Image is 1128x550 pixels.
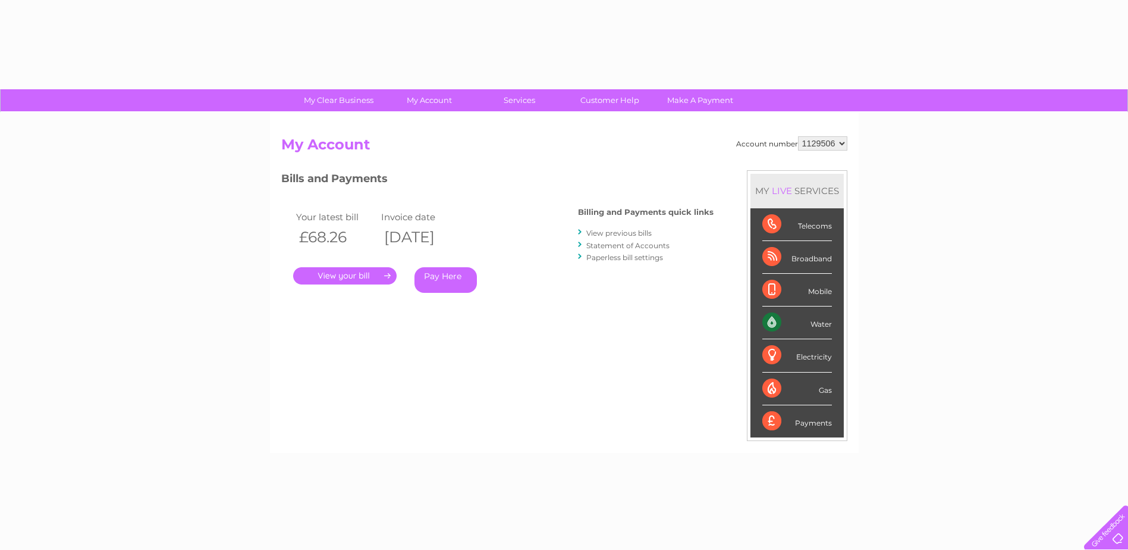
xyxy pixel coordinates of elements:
[293,267,397,285] a: .
[651,89,749,111] a: Make A Payment
[762,241,832,274] div: Broadband
[561,89,659,111] a: Customer Help
[470,89,568,111] a: Services
[769,185,794,196] div: LIVE
[281,136,847,159] h2: My Account
[380,89,478,111] a: My Account
[762,339,832,372] div: Electricity
[586,241,670,250] a: Statement of Accounts
[378,209,464,225] td: Invoice date
[586,229,652,237] a: View previous bills
[578,208,714,217] h4: Billing and Payments quick links
[736,136,847,151] div: Account number
[378,225,464,249] th: [DATE]
[762,405,832,437] div: Payments
[750,174,844,208] div: MY SERVICES
[293,225,379,249] th: £68.26
[762,307,832,339] div: Water
[762,274,832,307] div: Mobile
[762,373,832,405] div: Gas
[293,209,379,225] td: Your latest bill
[290,89,388,111] a: My Clear Business
[586,253,663,262] a: Paperless bill settings
[414,267,477,293] a: Pay Here
[762,208,832,241] div: Telecoms
[281,170,714,191] h3: Bills and Payments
